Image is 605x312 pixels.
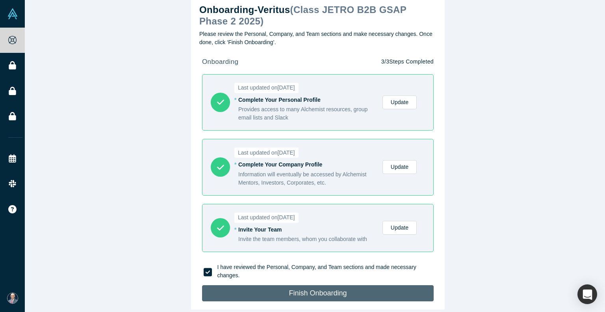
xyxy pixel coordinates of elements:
[238,235,374,243] div: Invite the team members, whom you collaborate with
[238,105,374,122] div: Provides access to many Alchemist resources, group email lists and Slack
[217,263,429,280] p: I have reviewed the Personal, Company, and Team sections and made necessary changes.
[199,30,436,47] p: Please review the Personal, Company, and Team sections and make necessary changes. Once done, cli...
[202,58,238,65] strong: onboarding
[238,170,374,187] div: Information will eventually be accessed by Alchemist Mentors, Investors, Corporates, etc.
[199,4,406,26] span: ( Class JETRO B2B GSAP Phase 2 2025 )
[234,148,299,158] span: Last updated on [DATE]
[234,213,299,223] span: Last updated on [DATE]
[382,160,417,174] a: Update
[382,95,417,109] a: Update
[7,293,18,304] img: Manas Kala's Account
[199,4,436,27] h2: Onboarding - Veritus
[234,83,299,93] span: Last updated on [DATE]
[381,58,434,66] p: 3 / 3 Steps Completed
[382,221,417,235] a: Update
[7,8,18,19] img: Alchemist Vault Logo
[238,96,374,104] div: Complete Your Personal Profile
[238,161,374,169] div: Complete Your Company Profile
[238,226,374,234] div: Invite Your Team
[202,285,434,301] button: Finish Onboarding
